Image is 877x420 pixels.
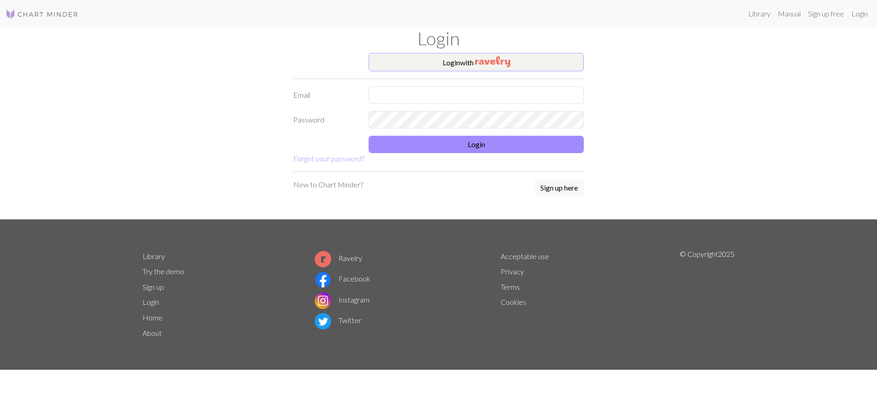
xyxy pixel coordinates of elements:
a: Home [143,313,163,322]
button: Login [369,136,584,153]
img: Ravelry [475,56,510,67]
img: Twitter logo [315,313,331,330]
img: Ravelry logo [315,251,331,267]
a: Twitter [315,316,361,324]
a: Sign up free [804,5,848,23]
a: Try the demo [143,267,184,276]
a: Library [143,252,165,261]
a: Manual [774,5,804,23]
p: New to Chart Minder? [293,179,363,190]
a: Privacy [501,267,524,276]
a: Ravelry [315,254,362,262]
a: Facebook [315,274,370,283]
a: Acceptable use [501,252,549,261]
button: Sign up here [534,179,584,197]
a: Login [143,298,159,306]
button: Loginwith [369,53,584,71]
label: Password [288,111,363,128]
label: Email [288,86,363,104]
a: Sign up [143,282,164,291]
a: About [143,329,162,337]
a: Instagram [315,295,370,304]
p: © Copyright 2025 [680,249,734,341]
a: Cookies [501,298,526,306]
h1: Login [137,27,740,49]
a: Terms [501,282,520,291]
img: Logo [5,9,79,20]
img: Instagram logo [315,292,331,309]
a: Login [848,5,872,23]
a: Forgot your password? [293,154,365,163]
img: Facebook logo [315,271,331,288]
a: Library [745,5,774,23]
